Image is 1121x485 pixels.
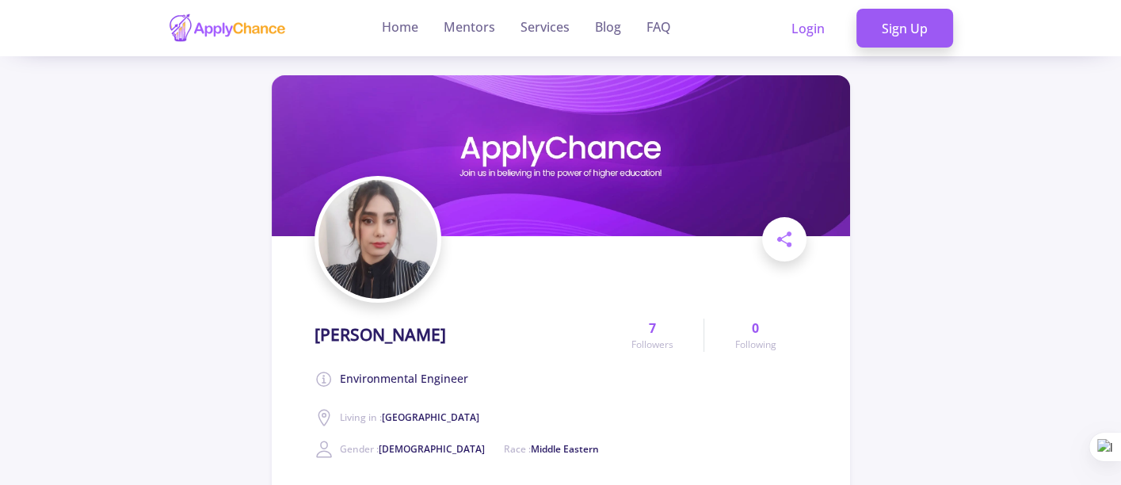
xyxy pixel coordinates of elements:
[340,370,468,389] span: Environmental Engineer
[315,325,446,345] h1: [PERSON_NAME]
[703,319,806,352] a: 0Following
[766,9,850,48] a: Login
[504,442,599,456] span: Race :
[168,13,287,44] img: applychance logo
[752,319,759,338] span: 0
[531,442,599,456] span: Middle Eastern
[318,180,437,299] img: kimia khanlariavatar
[272,75,850,236] img: kimia khanlaricover image
[382,411,479,424] span: [GEOGRAPHIC_DATA]
[601,319,703,352] a: 7Followers
[379,442,485,456] span: [DEMOGRAPHIC_DATA]
[735,338,776,352] span: Following
[856,9,953,48] a: Sign Up
[340,442,485,456] span: Gender :
[340,411,479,424] span: Living in :
[631,338,673,352] span: Followers
[649,319,656,338] span: 7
